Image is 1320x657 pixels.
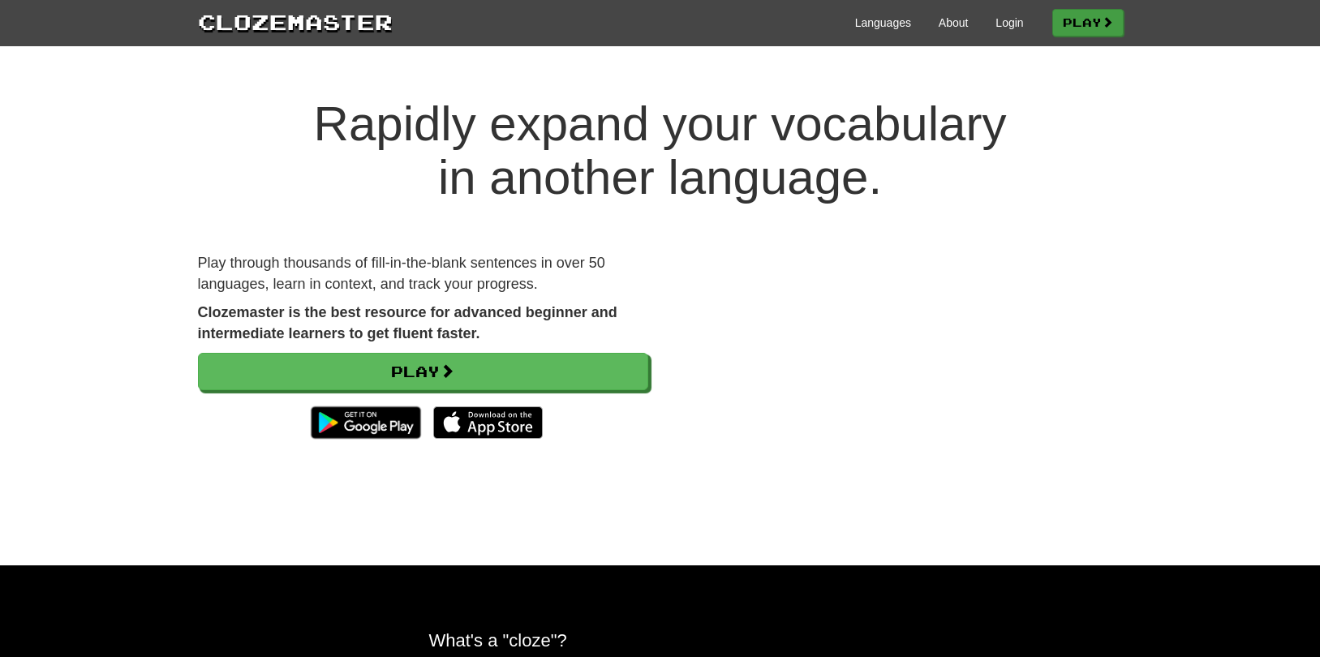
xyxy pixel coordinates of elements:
a: Languages [855,15,911,31]
p: Play through thousands of fill-in-the-blank sentences in over 50 languages, learn in context, and... [198,253,648,294]
h2: What's a "cloze"? [429,630,892,651]
img: Get it on Google Play [303,398,428,447]
a: Play [198,353,648,390]
strong: Clozemaster is the best resource for advanced beginner and intermediate learners to get fluent fa... [198,304,617,341]
img: Download_on_the_App_Store_Badge_US-UK_135x40-25178aeef6eb6b83b96f5f2d004eda3bffbb37122de64afbaef7... [433,406,543,439]
a: Play [1052,9,1124,36]
a: Clozemaster [198,6,393,36]
a: Login [995,15,1023,31]
a: About [939,15,969,31]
